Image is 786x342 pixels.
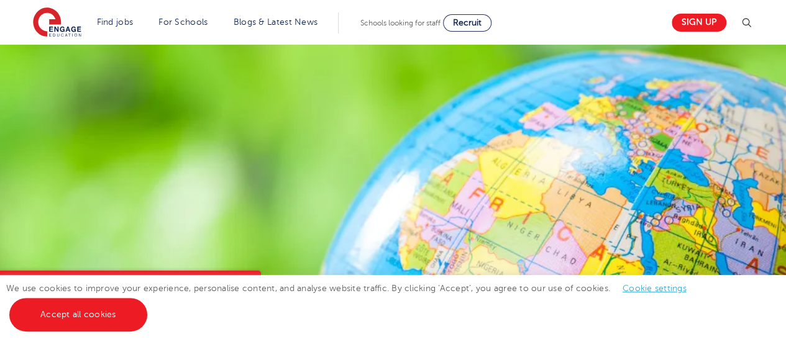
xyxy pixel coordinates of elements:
a: Find jobs [97,17,134,27]
img: Engage Education [33,7,81,38]
a: Accept all cookies [9,298,147,331]
a: For Schools [158,17,208,27]
span: We use cookies to improve your experience, personalise content, and analyse website traffic. By c... [6,284,699,319]
span: Schools looking for staff [360,19,441,27]
button: Close [236,271,261,295]
a: Sign up [672,14,726,32]
a: Cookie settings [623,284,687,293]
span: Recruit [453,18,482,27]
a: Recruit [443,14,491,32]
a: Blogs & Latest News [234,17,318,27]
